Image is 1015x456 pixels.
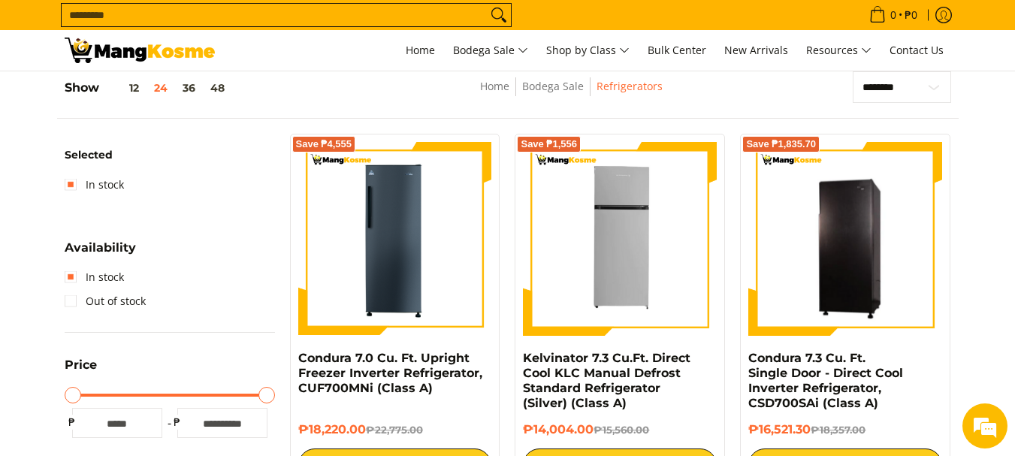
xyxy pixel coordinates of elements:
[398,30,443,71] a: Home
[203,82,232,94] button: 48
[65,265,124,289] a: In stock
[65,38,215,63] img: Bodega Sale Refrigerator l Mang Kosme: Home Appliances Warehouse Sale
[746,140,816,149] span: Save ₱1,835.70
[717,30,796,71] a: New Arrivals
[640,30,714,71] a: Bulk Center
[546,41,630,60] span: Shop by Class
[597,79,663,93] a: Refrigerators
[366,424,423,436] del: ₱22,775.00
[539,30,637,71] a: Shop by Class
[480,79,509,93] a: Home
[865,7,922,23] span: •
[147,82,175,94] button: 24
[65,289,146,313] a: Out of stock
[806,41,872,60] span: Resources
[811,424,865,436] del: ₱18,357.00
[375,77,769,111] nav: Breadcrumbs
[298,422,492,437] h6: ₱18,220.00
[175,82,203,94] button: 36
[453,41,528,60] span: Bodega Sale
[170,415,185,430] span: ₱
[298,351,482,395] a: Condura 7.0 Cu. Ft. Upright Freezer Inverter Refrigerator, CUF700MNi (Class A)
[594,424,649,436] del: ₱15,560.00
[87,134,207,285] span: We're online!
[78,84,252,104] div: Chat with us now
[65,242,136,265] summary: Open
[522,79,584,93] a: Bodega Sale
[65,80,232,95] h5: Show
[724,43,788,57] span: New Arrivals
[523,142,717,336] img: Kelvinator 7.3 Cu.Ft. Direct Cool KLC Manual Defrost Standard Refrigerator (Silver) (Class A)
[446,30,536,71] a: Bodega Sale
[65,173,124,197] a: In stock
[748,144,942,334] img: Condura 7.3 Cu. Ft. Single Door - Direct Cool Inverter Refrigerator, CSD700SAi (Class A)
[65,242,136,254] span: Availability
[487,4,511,26] button: Search
[65,359,97,371] span: Price
[65,149,275,162] h6: Selected
[523,422,717,437] h6: ₱14,004.00
[890,43,944,57] span: Contact Us
[521,140,577,149] span: Save ₱1,556
[246,8,282,44] div: Minimize live chat window
[748,422,942,437] h6: ₱16,521.30
[799,30,879,71] a: Resources
[888,10,899,20] span: 0
[230,30,951,71] nav: Main Menu
[406,43,435,57] span: Home
[8,300,286,352] textarea: Type your message and hit 'Enter'
[65,415,80,430] span: ₱
[882,30,951,71] a: Contact Us
[296,140,352,149] span: Save ₱4,555
[298,142,492,336] img: Condura 7.0 Cu. Ft. Upright Freezer Inverter Refrigerator, CUF700MNi (Class A)
[648,43,706,57] span: Bulk Center
[65,359,97,382] summary: Open
[902,10,920,20] span: ₱0
[99,82,147,94] button: 12
[748,351,903,410] a: Condura 7.3 Cu. Ft. Single Door - Direct Cool Inverter Refrigerator, CSD700SAi (Class A)
[523,351,690,410] a: Kelvinator 7.3 Cu.Ft. Direct Cool KLC Manual Defrost Standard Refrigerator (Silver) (Class A)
